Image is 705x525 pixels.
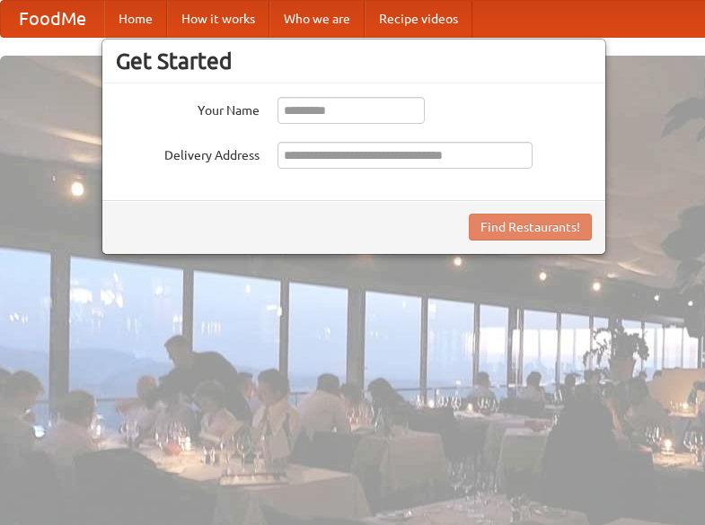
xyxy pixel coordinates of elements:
[116,142,260,164] label: Delivery Address
[104,1,167,37] a: Home
[1,1,104,37] a: FoodMe
[469,214,592,241] button: Find Restaurants!
[167,1,269,37] a: How it works
[365,1,472,37] a: Recipe videos
[269,1,365,37] a: Who we are
[116,97,260,119] label: Your Name
[116,48,592,74] h3: Get Started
